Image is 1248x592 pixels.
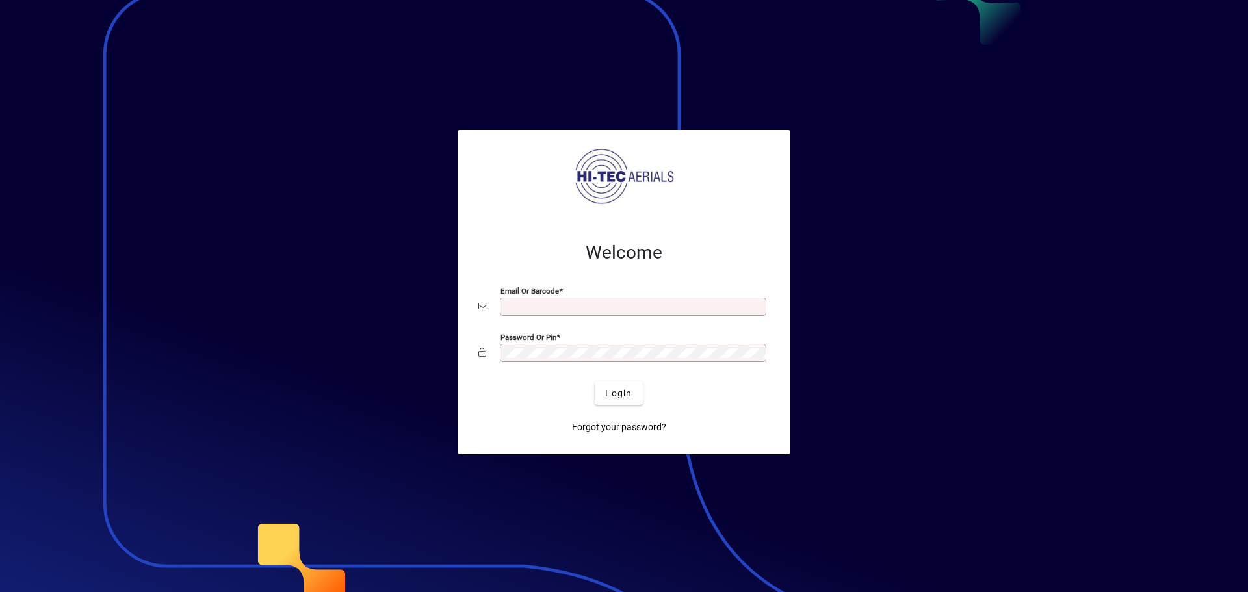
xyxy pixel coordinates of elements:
span: Login [605,387,632,400]
mat-label: Password or Pin [500,333,556,342]
button: Login [595,381,642,405]
a: Forgot your password? [567,415,671,439]
mat-label: Email or Barcode [500,287,559,296]
span: Forgot your password? [572,420,666,434]
h2: Welcome [478,242,770,264]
